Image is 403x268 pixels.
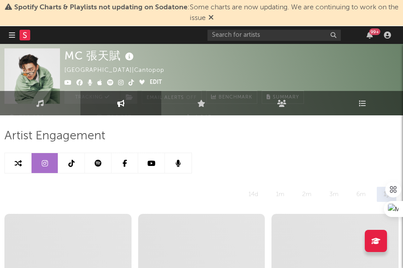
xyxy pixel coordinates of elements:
span: 1,045 [185,115,211,121]
div: 1y [377,187,396,202]
button: Summary [262,91,304,104]
span: Spotify Charts & Playlists not updating on Sodatone [14,4,188,11]
a: Benchmark [206,91,257,104]
div: 1m [269,187,291,202]
input: Search for artists [207,30,341,41]
span: : Some charts are now updating. We are continuing to work on the issue [14,4,399,22]
div: 6m [350,187,372,202]
button: Edit [150,78,162,88]
span: 706,857 [97,115,132,121]
span: Dismiss [208,15,214,22]
button: 99+ [367,32,373,39]
span: 399,054 [9,115,44,121]
div: 14d [242,187,265,202]
div: MC 張天賦 [64,48,136,63]
div: [GEOGRAPHIC_DATA] | Cantopop [64,65,175,76]
div: 2m [295,187,318,202]
div: 99 + [369,28,380,35]
div: 3m [323,187,345,202]
button: Email AlertsOff [142,91,202,104]
button: Tracking [64,91,120,104]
